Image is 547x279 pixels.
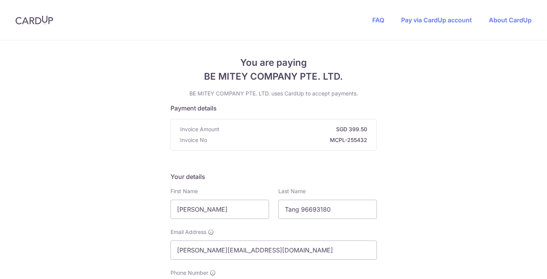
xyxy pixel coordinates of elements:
span: BE MITEY COMPANY PTE. LTD. [171,70,377,84]
span: You are paying [171,56,377,70]
h5: Payment details [171,104,377,113]
span: Invoice No [180,136,207,144]
a: FAQ [372,16,384,24]
a: Pay via CardUp account [401,16,472,24]
strong: MCPL-255432 [210,136,367,144]
h5: Your details [171,172,377,181]
span: Phone Number [171,269,208,277]
span: Email Address [171,228,206,236]
input: First name [171,200,269,219]
label: Last Name [278,187,306,195]
label: First Name [171,187,198,195]
input: Email address [171,241,377,260]
span: Invoice Amount [180,125,219,133]
input: Last name [278,200,377,219]
strong: SGD 399.50 [222,125,367,133]
img: CardUp [15,15,53,25]
p: BE MITEY COMPANY PTE. LTD. uses CardUp to accept payments. [171,90,377,97]
a: About CardUp [489,16,532,24]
